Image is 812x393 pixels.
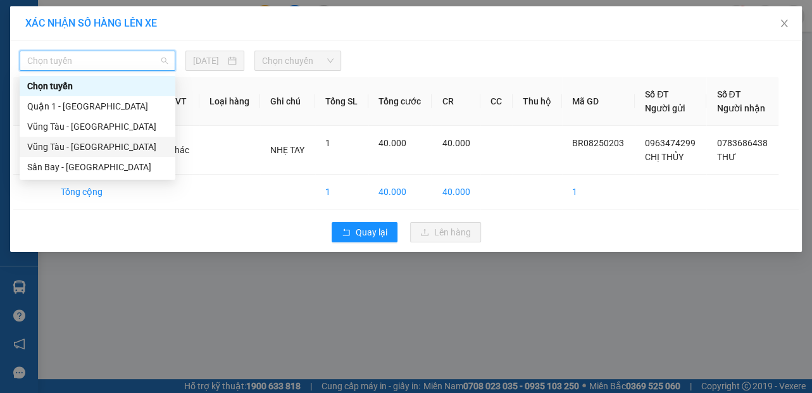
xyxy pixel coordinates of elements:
span: close [779,18,789,28]
span: Người gửi [645,103,685,113]
span: Người nhận [716,103,765,113]
th: Tổng cước [368,77,432,126]
span: Chọn tuyến [27,51,168,70]
button: rollbackQuay lại [332,222,397,242]
div: 0783686438 [121,72,223,89]
td: 1 [315,175,368,209]
div: VP 36 [PERSON_NAME] - Bà Rịa [11,11,112,56]
div: VP 184 [PERSON_NAME] - HCM [121,11,223,56]
div: CHỊ THỦY [11,56,112,72]
div: Sân Bay - Vũng Tàu [20,157,175,177]
td: 1 [13,126,51,175]
span: Số ĐT [716,89,740,99]
td: Khác [159,126,200,175]
th: Ghi chú [260,77,315,126]
th: Thu hộ [513,77,562,126]
th: Tổng SL [315,77,368,126]
th: ĐVT [159,77,200,126]
div: Vũng Tàu - [GEOGRAPHIC_DATA] [27,120,168,134]
div: Vũng Tàu - Sân Bay [20,137,175,157]
input: 13/08/2025 [193,54,225,68]
td: 1 [562,175,635,209]
button: uploadLên hàng [410,222,481,242]
span: Quay lại [356,225,387,239]
span: Số ĐT [645,89,669,99]
td: 40.000 [368,175,432,209]
div: Chọn tuyến [20,76,175,96]
div: Chọn tuyến [27,79,168,93]
th: Mã GD [562,77,635,126]
span: 0963474299 [645,138,696,148]
span: NHẸ TAY [270,145,304,155]
span: 40.000 [378,138,406,148]
span: Chọn chuyến [262,51,334,70]
div: THƯ [121,56,223,72]
span: THƯ [716,152,735,162]
span: rollback [342,228,351,238]
div: Quận 1 - [GEOGRAPHIC_DATA] [27,99,168,113]
span: 0783686438 [716,138,767,148]
span: 40.000 [442,138,470,148]
span: Nhận: [121,12,151,25]
th: CR [432,77,480,126]
div: Sân Bay - [GEOGRAPHIC_DATA] [27,160,168,174]
div: Quận 1 - Vũng Tàu [20,96,175,116]
td: Tổng cộng [51,175,128,209]
span: XÁC NHẬN SỐ HÀNG LÊN XE [25,17,157,29]
div: 0963474299 [11,72,112,89]
th: Loại hàng [199,77,260,126]
span: Gửi: [11,12,30,25]
span: CHỊ THỦY [645,152,684,162]
span: VP184 [139,89,196,111]
div: Vũng Tàu - Quận 1 [20,116,175,137]
th: CC [480,77,513,126]
span: BR08250203 [572,138,624,148]
span: 1 [325,138,330,148]
button: Close [766,6,802,42]
td: 40.000 [432,175,480,209]
div: Vũng Tàu - [GEOGRAPHIC_DATA] [27,140,168,154]
th: STT [13,77,51,126]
